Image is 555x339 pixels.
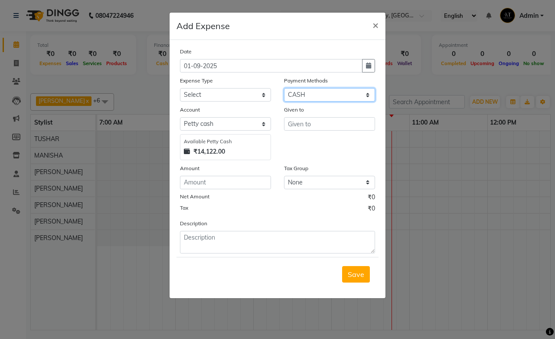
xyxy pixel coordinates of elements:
h5: Add Expense [176,20,230,33]
label: Payment Methods [284,77,328,85]
input: Amount [180,176,271,189]
span: × [372,18,379,31]
span: Save [348,270,364,279]
label: Tax [180,204,188,212]
button: Save [342,266,370,283]
span: ₹0 [368,204,375,215]
label: Account [180,106,200,114]
label: Expense Type [180,77,213,85]
label: Given to [284,106,304,114]
input: Given to [284,117,375,131]
label: Date [180,48,192,56]
strong: ₹14,122.00 [193,147,225,156]
label: Tax Group [284,165,308,172]
button: Close [366,13,385,37]
div: Available Petty Cash [184,138,267,145]
label: Amount [180,165,199,172]
label: Description [180,220,207,227]
span: ₹0 [368,193,375,204]
label: Net Amount [180,193,209,201]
